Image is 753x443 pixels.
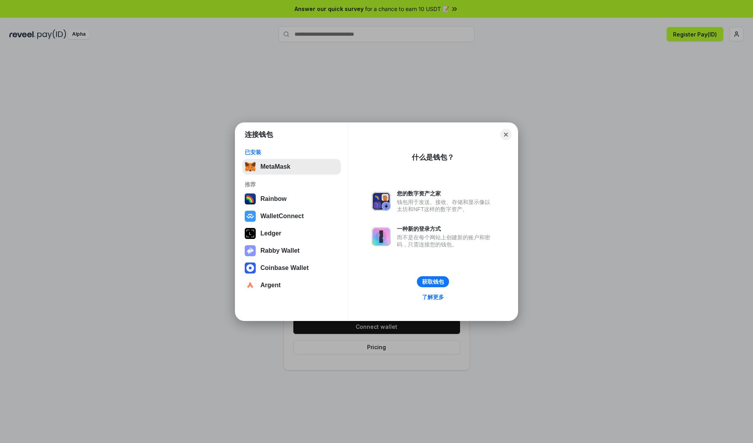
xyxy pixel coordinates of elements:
[260,247,300,254] div: Rabby Wallet
[242,277,341,293] button: Argent
[500,129,511,140] button: Close
[245,280,256,291] img: svg+xml,%3Csvg%20width%3D%2228%22%20height%3D%2228%22%20viewBox%3D%220%200%2028%2028%22%20fill%3D...
[260,264,309,272] div: Coinbase Wallet
[242,243,341,259] button: Rabby Wallet
[372,192,391,211] img: svg+xml,%3Csvg%20xmlns%3D%22http%3A%2F%2Fwww.w3.org%2F2000%2Fsvg%22%20fill%3D%22none%22%20viewBox...
[242,260,341,276] button: Coinbase Wallet
[260,163,290,170] div: MetaMask
[397,234,494,248] div: 而不是在每个网站上创建新的账户和密码，只需连接您的钱包。
[260,213,304,220] div: WalletConnect
[245,228,256,239] img: svg+xml,%3Csvg%20xmlns%3D%22http%3A%2F%2Fwww.w3.org%2F2000%2Fsvg%22%20width%3D%2228%22%20height%3...
[245,211,256,222] img: svg+xml,%3Csvg%20width%3D%2228%22%20height%3D%2228%22%20viewBox%3D%220%200%2028%2028%22%20fill%3D...
[417,292,449,302] a: 了解更多
[422,278,444,285] div: 获取钱包
[372,227,391,246] img: svg+xml,%3Csvg%20xmlns%3D%22http%3A%2F%2Fwww.w3.org%2F2000%2Fsvg%22%20fill%3D%22none%22%20viewBox...
[242,226,341,241] button: Ledger
[245,161,256,172] img: svg+xml,%3Csvg%20fill%3D%22none%22%20height%3D%2233%22%20viewBox%3D%220%200%2035%2033%22%20width%...
[242,191,341,207] button: Rainbow
[245,193,256,204] img: svg+xml,%3Csvg%20width%3D%22120%22%20height%3D%22120%22%20viewBox%3D%220%200%20120%20120%22%20fil...
[245,130,273,139] h1: 连接钱包
[245,245,256,256] img: svg+xml,%3Csvg%20xmlns%3D%22http%3A%2F%2Fwww.w3.org%2F2000%2Fsvg%22%20fill%3D%22none%22%20viewBox...
[397,225,494,232] div: 一种新的登录方式
[245,181,338,188] div: 推荐
[245,149,338,156] div: 已安装
[422,294,444,301] div: 了解更多
[417,276,449,287] button: 获取钱包
[397,199,494,213] div: 钱包用于发送、接收、存储和显示像以太坊和NFT这样的数字资产。
[412,153,454,162] div: 什么是钱包？
[242,208,341,224] button: WalletConnect
[260,195,287,202] div: Rainbow
[245,263,256,273] img: svg+xml,%3Csvg%20width%3D%2228%22%20height%3D%2228%22%20viewBox%3D%220%200%2028%2028%22%20fill%3D...
[242,159,341,175] button: MetaMask
[260,230,281,237] div: Ledger
[397,190,494,197] div: 您的数字资产之家
[260,282,281,289] div: Argent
